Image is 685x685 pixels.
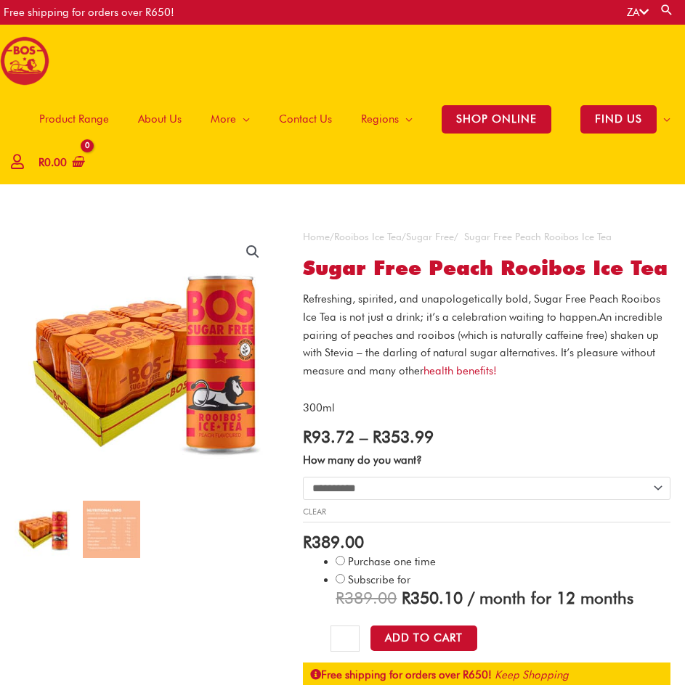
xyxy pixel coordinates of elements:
[373,427,381,446] span: R
[303,256,670,281] h1: Sugar Free Peach Rooibos Ice Tea
[303,292,660,324] span: Refreshing, spirited, and unapologetically bold, Sugar Free Peach Rooibos Ice Tea is not just a d...
[427,97,566,141] a: SHOP ONLINE
[138,97,182,141] span: About Us
[303,290,670,380] p: An incredible pairing of peaches and rooibos (which is naturally caffeine free) shaken up with St...
[196,97,264,141] a: More
[303,228,670,246] nav: Breadcrumb
[303,231,330,242] a: Home
[336,574,345,583] input: Subscribe for / month for 12 months
[211,97,236,141] span: More
[402,588,410,607] span: R
[38,156,44,169] span: R
[303,427,312,446] span: R
[334,231,402,242] a: Rooibos Ice Tea
[361,97,399,141] span: Regions
[303,454,422,467] label: How many do you want?
[627,6,649,19] a: ZA
[660,3,674,17] a: Search button
[15,501,72,558] img: Sugar Free Peach Rooibos Ice Tea
[336,556,345,565] input: Purchase one time
[495,668,569,681] a: Keep Shopping
[336,573,633,607] span: Subscribe for
[580,105,657,134] span: FIND US
[402,588,463,607] span: 350.10
[423,364,497,377] a: health benefits!
[373,427,434,446] bdi: 353.99
[303,399,670,417] p: 300ml
[123,97,196,141] a: About Us
[346,97,427,141] a: Regions
[303,532,364,551] bdi: 389.00
[38,156,67,169] bdi: 0.00
[336,588,397,607] span: 389.00
[264,97,346,141] a: Contact Us
[348,555,436,568] span: Purchase one time
[468,588,633,607] span: / month for 12 months
[36,147,85,179] a: View Shopping Cart, empty
[360,427,368,446] span: –
[406,231,454,242] a: Sugar Free
[39,97,109,141] span: Product Range
[83,501,140,558] img: sugar free peach rooibos ice tea
[303,506,326,517] a: Clear options
[370,625,477,651] button: Add to Cart
[331,625,359,652] input: Product quantity
[279,97,332,141] span: Contact Us
[15,228,277,490] img: Sugar Free Peach Rooibos Ice Tea
[14,97,685,141] nav: Site Navigation
[25,97,123,141] a: Product Range
[442,105,551,134] span: SHOP ONLINE
[240,239,266,265] a: View full-screen image gallery
[303,427,354,446] bdi: 93.72
[310,668,492,681] strong: Free shipping for orders over R650!
[303,532,312,551] span: R
[336,588,344,607] span: R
